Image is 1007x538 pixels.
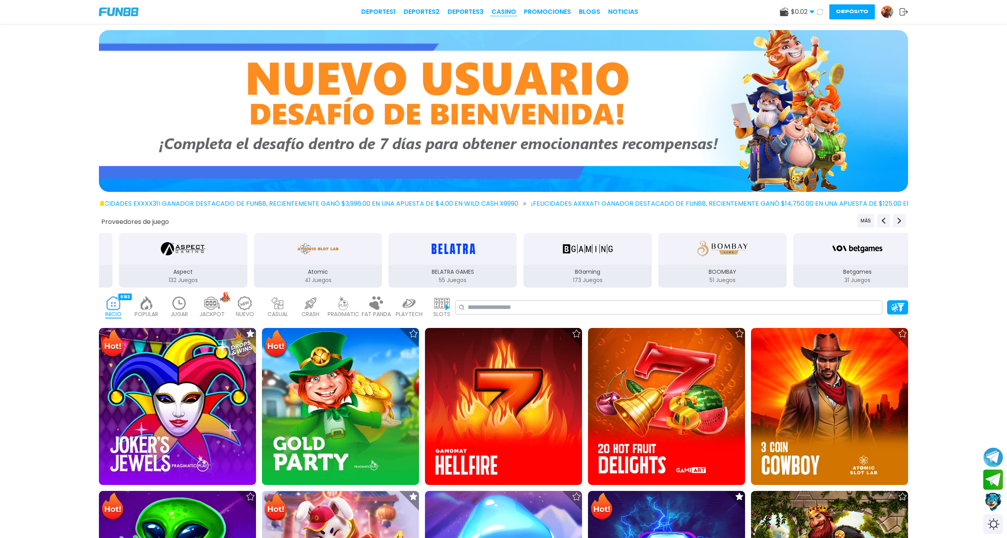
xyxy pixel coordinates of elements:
p: POPULAR [135,310,158,318]
p: NUEVO [236,310,254,318]
p: JACKPOT [199,310,225,318]
img: Hellfire [425,328,582,485]
p: JUGAR [171,310,188,318]
img: crash_light.webp [303,296,319,310]
img: Hot [100,329,125,360]
img: casual_light.webp [270,296,286,310]
button: Join telegram channel [983,447,1003,468]
button: BELATRA GAMES [385,232,520,288]
div: 9183 [118,294,132,300]
button: Betgames [790,232,925,288]
img: Aspect [161,238,205,260]
p: PRAGMATIC [328,310,359,318]
p: SLOTS [433,310,450,318]
p: BELATRA GAMES [389,268,517,276]
a: Deportes1 [361,7,396,17]
img: Atomic [296,238,340,260]
p: CRASH [302,310,319,318]
img: pragmatic_light.webp [336,296,351,310]
button: Previous providers [857,214,874,227]
img: 20 Hot Fruit Delights [588,328,745,485]
p: 51 Juegos [658,276,787,284]
img: jackpot_light.webp [204,296,220,310]
a: CASINO [491,7,516,17]
img: Hot [589,492,614,523]
button: Contact customer service [983,492,1003,512]
img: Bono de Nuevo Jugador [99,30,908,192]
p: Atomic [254,268,382,276]
img: Gold Party [262,328,419,485]
a: Deportes2 [404,7,440,17]
img: Hot [263,329,288,360]
button: Previous providers [877,214,890,227]
a: BLOGS [579,7,600,17]
img: Betgames [833,238,882,260]
p: BOOMBAY [658,268,787,276]
span: $ 0.02 [791,7,814,17]
img: BOOMBAY [698,238,747,260]
button: Depósito [829,4,875,19]
p: 41 Juegos [254,276,382,284]
button: Atomic [250,232,385,288]
button: BGaming [520,232,655,288]
button: BOOMBAY [655,232,790,288]
img: Joker's Jewels [99,328,256,485]
a: Promociones [524,7,571,17]
img: Avatar [881,6,893,18]
img: Platform Filter [891,303,905,311]
img: playtech_light.webp [401,296,417,310]
p: 132 Juegos [119,276,247,284]
p: Aspect [119,268,247,276]
span: ¡FELICIDADES exxxx31! GANADOR DESTACADO DE FUN88, RECIENTEMENTE GANÓ $3,996.00 EN UNA APUESTA DE ... [91,199,526,208]
img: new_light.webp [237,296,253,310]
img: fat_panda_light.webp [368,296,384,310]
img: BGaming [563,238,613,260]
img: Hot [100,492,125,523]
img: recent_light.webp [171,296,187,310]
img: hot [220,292,230,302]
a: Avatar [881,6,899,18]
p: 173 Juegos [523,276,652,284]
img: BELATRA GAMES [428,238,478,260]
img: popular_light.webp [138,296,154,310]
button: Next providers [893,214,906,227]
button: Proveedores de juego [101,218,169,226]
button: Join telegram [983,470,1003,490]
p: INICIO [105,310,121,318]
p: CASUAL [267,310,288,318]
p: 31 Juegos [793,276,922,284]
a: Deportes3 [448,7,484,17]
div: Switch theme [983,514,1003,534]
img: Company Logo [99,8,138,16]
p: Betgames [793,268,922,276]
img: slots_light.webp [434,296,450,310]
p: PLAYTECH [396,310,423,318]
p: BGaming [523,268,652,276]
img: home_active.webp [106,296,121,310]
p: FAT PANDA [362,310,391,318]
p: 55 Juegos [389,276,517,284]
button: Aspect [116,232,250,288]
img: Hot [263,492,288,523]
img: 3 Coin Cowboy [751,328,908,485]
a: NOTICIAS [608,7,638,17]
